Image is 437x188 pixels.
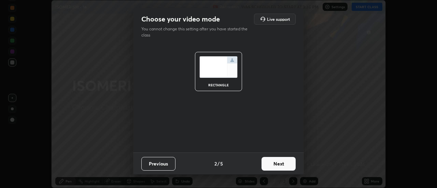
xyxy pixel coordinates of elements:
h4: 2 [214,160,217,167]
img: normalScreenIcon.ae25ed63.svg [199,56,238,78]
button: Previous [141,157,175,171]
div: rectangle [205,83,232,87]
button: Next [262,157,296,171]
p: You cannot change this setting after you have started the class [141,26,252,38]
h2: Choose your video mode [141,15,220,24]
h5: Live support [267,17,290,21]
h4: / [217,160,220,167]
h4: 5 [220,160,223,167]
